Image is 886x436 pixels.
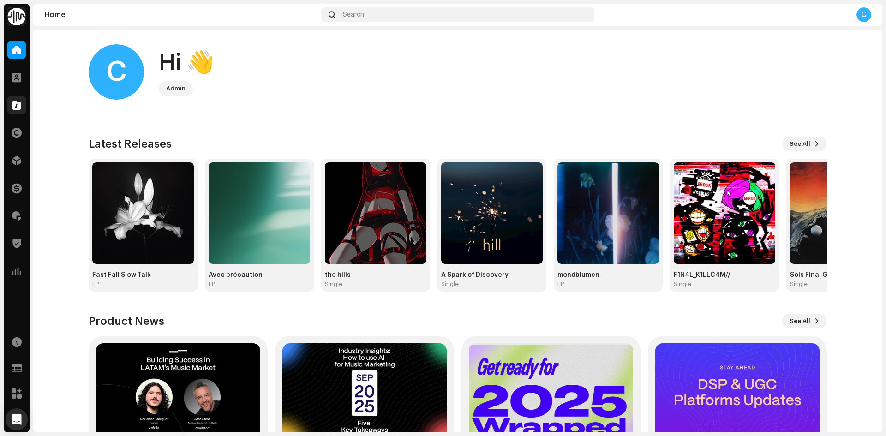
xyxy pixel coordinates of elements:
div: Home [44,11,317,18]
div: EP [92,281,99,288]
div: F1N4L_K1LLC4M// [674,271,775,279]
div: the hills [325,271,426,279]
div: Fast Fall Slow Talk [92,271,194,279]
div: EP [557,281,564,288]
img: 0f74c21f-6d1c-4dbc-9196-dbddad53419e [7,7,26,26]
div: mondblumen [557,271,659,279]
img: 2051cd13-b091-47d7-82b0-977df55d9b5c [557,162,659,264]
div: EP [209,281,215,288]
div: Single [790,281,808,288]
h3: Latest Releases [89,137,172,151]
span: See All [790,135,810,153]
div: Single [674,281,691,288]
img: 5e795c15-84f5-46e0-a1cc-a5c9d5a8c928 [674,162,775,264]
button: See All [782,314,827,328]
div: Single [441,281,459,288]
button: See All [782,137,827,151]
img: 49926731-d4f2-4268-a719-0ae6b475b79f [92,162,194,264]
div: Avec précaution [209,271,310,279]
div: Admin [166,83,186,94]
span: See All [790,312,810,330]
span: Search [343,11,364,18]
img: ff660a4c-37be-4381-8f56-5e3a7ae99af6 [441,162,543,264]
div: Single [325,281,342,288]
div: C [856,7,871,22]
div: Hi 👋 [159,48,214,78]
div: Open Intercom Messenger [6,408,28,430]
img: 43c9ffb9-763c-447b-b641-d8cb8079913b [325,162,426,264]
h3: Product News [89,314,164,328]
div: C [89,44,144,100]
img: 919232a7-414b-4975-be05-e4c637a941a7 [209,162,310,264]
div: A Spark of Discovery [441,271,543,279]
